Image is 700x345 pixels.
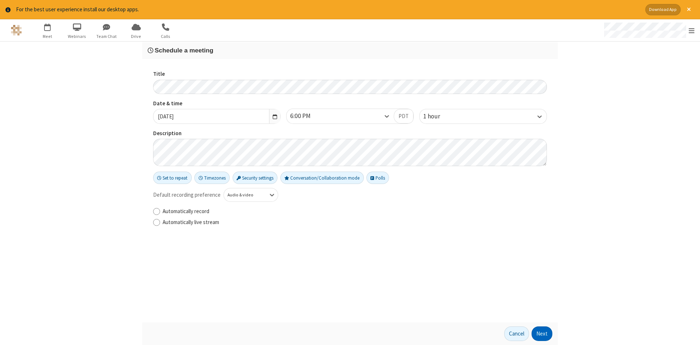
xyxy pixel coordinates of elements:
label: Description [153,129,547,138]
button: Security settings [233,172,278,184]
button: Cancel [504,326,529,341]
span: Webinars [63,33,91,40]
span: Team Chat [93,33,120,40]
label: Automatically record [163,207,547,216]
div: For the best user experience install our desktop apps. [16,5,640,14]
button: Next [532,326,552,341]
button: Timezones [194,172,230,184]
span: Calls [152,33,179,40]
button: Logo [3,19,30,41]
label: Date & time [153,99,281,108]
button: PDT [394,109,413,124]
span: Drive [122,33,150,40]
label: Title [153,70,547,78]
img: QA Selenium DO NOT DELETE OR CHANGE [11,25,22,36]
span: Schedule a meeting [155,47,213,54]
div: Open menu [597,19,700,41]
span: Meet [34,33,61,40]
button: Conversation/Collaboration mode [280,172,364,184]
span: Default recording preference [153,191,221,199]
div: Audio & video [227,192,262,199]
div: 6:00 PM [290,111,323,121]
div: 1 hour [423,112,452,121]
button: Polls [366,172,389,184]
button: Download App [645,4,681,15]
button: Set to repeat [153,172,192,184]
button: Close alert [683,4,695,15]
label: Automatically live stream [163,218,547,227]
